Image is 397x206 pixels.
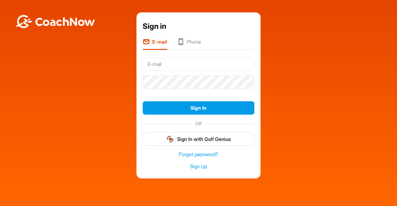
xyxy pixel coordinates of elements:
[143,57,254,71] input: E-mail
[143,21,254,32] div: Sign in
[143,38,167,50] li: E-mail
[166,135,174,143] img: gg_logo
[143,101,254,115] button: Sign In
[143,132,254,146] button: Sign In with Golf Genius
[192,120,205,127] span: OR
[15,15,96,28] img: BwLJSsUCoWCh5upNqxVrqldRgqLPVwmV24tXu5FoVAoFEpwwqQ3VIfuoInZCoVCoTD4vwADAC3ZFMkVEQFDAAAAAElFTkSuQmCC
[143,163,254,170] a: Sign Up
[143,151,254,158] a: Forgot password?
[177,38,201,50] li: Phone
